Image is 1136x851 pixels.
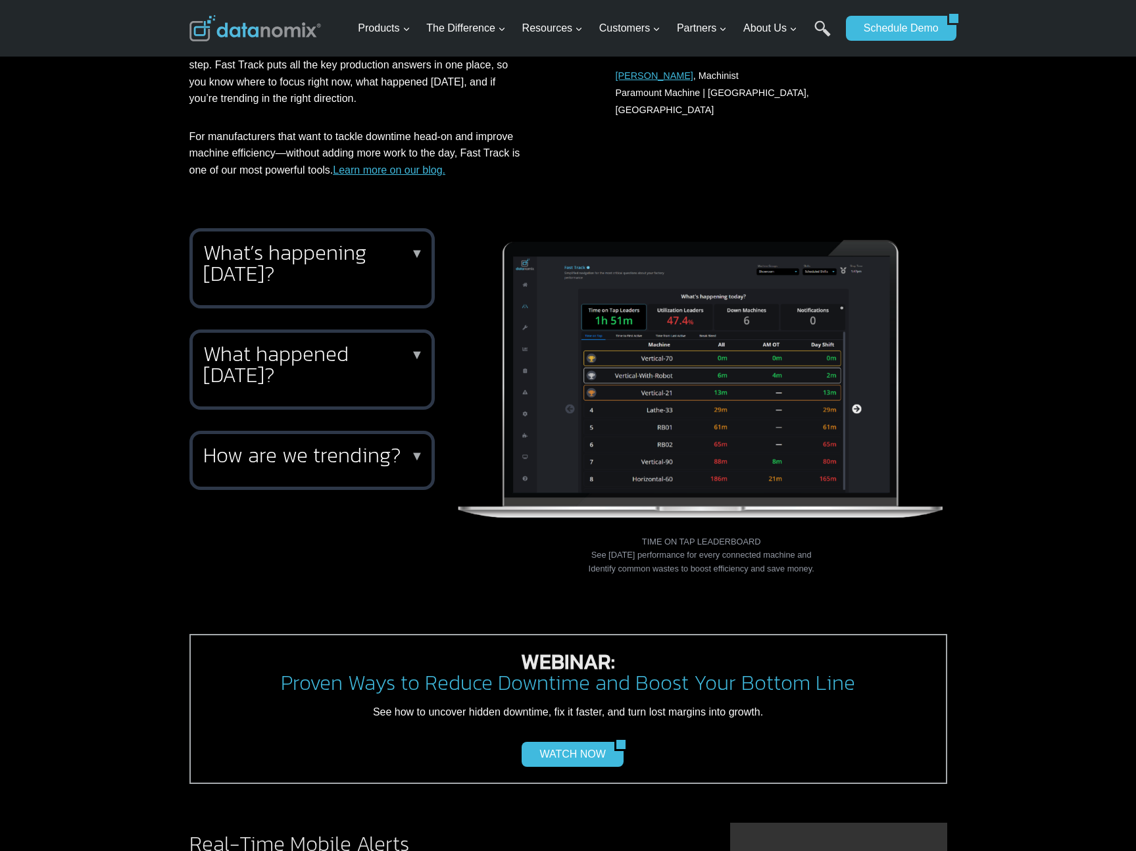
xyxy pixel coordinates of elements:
h2: How are we trending? [203,445,416,466]
span: Phone number [296,55,355,66]
nav: Primary Navigation [353,7,839,50]
span: About Us [743,20,797,37]
span: Resources [522,20,583,37]
a: Learn more on our blog. [333,164,445,176]
a: WATCH NOW [522,742,614,767]
a: Schedule Demo [846,16,947,41]
p: ▼ [410,451,424,460]
span: Products [358,20,410,37]
p: ▼ [410,350,424,359]
a: Proven Ways to Reduce Downtime and Boost Your Bottom Line [281,667,855,698]
span: Partners [677,20,727,37]
a: Search [814,20,831,50]
p: ▼ [410,249,424,258]
span: Last Name [296,1,338,12]
h2: What happened [DATE]? [203,343,416,385]
a: Terms [147,293,167,303]
span: , Machinist [616,70,739,81]
a: [PERSON_NAME] [616,70,693,81]
p: See how to uncover hidden downtime, fix it faster, and turn lost margins into growth. [201,704,935,721]
p: For manufacturers that want to tackle downtime head-on and improve machine efficiency—without add... [189,128,526,179]
span: The Difference [426,20,506,37]
a: Privacy Policy [179,293,222,303]
iframe: Chat Widget [1070,788,1136,851]
span: Customers [599,20,660,37]
strong: WEBINAR: [521,646,615,677]
figcaption: TIME ON TAP LEADERBOARD See [DATE] performance for every connected machine and Identify common wa... [456,522,947,575]
span: State/Region [296,162,347,174]
img: Datanomix [189,15,321,41]
h2: What’s happening [DATE]? [203,242,416,284]
p: Paramount Machine | [GEOGRAPHIC_DATA], [GEOGRAPHIC_DATA] [616,68,879,119]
